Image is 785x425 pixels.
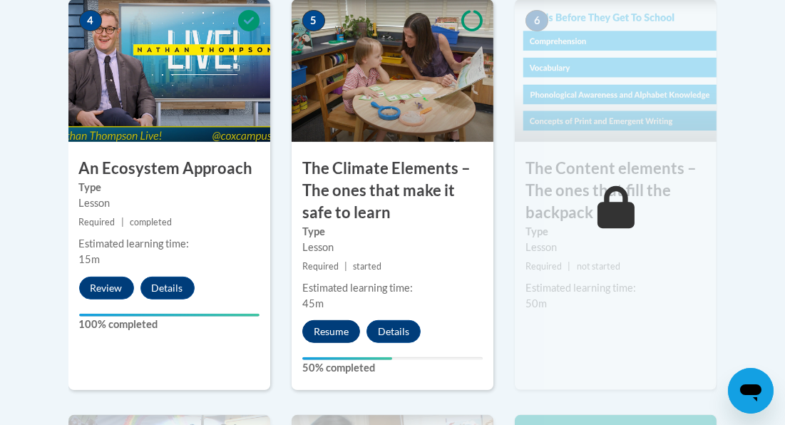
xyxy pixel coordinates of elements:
span: 15m [79,253,101,265]
button: Details [366,320,421,343]
span: 6 [525,10,548,31]
span: 5 [302,10,325,31]
label: 50% completed [302,360,483,376]
iframe: Button to launch messaging window [728,368,774,414]
div: Estimated learning time: [79,236,260,252]
h3: The Climate Elements – The ones that make it safe to learn [292,158,493,223]
span: Required [302,261,339,272]
span: Required [525,261,562,272]
h3: The Content elements – The ones that fill the backpack [515,158,717,223]
span: | [121,217,124,227]
span: not started [577,261,620,272]
label: Type [525,224,706,240]
label: Type [79,180,260,195]
button: Review [79,277,134,299]
span: | [344,261,347,272]
div: Your progress [79,314,260,317]
div: Estimated learning time: [525,280,706,296]
h3: An Ecosystem Approach [68,158,270,180]
button: Resume [302,320,360,343]
label: 100% completed [79,317,260,332]
button: Details [140,277,195,299]
span: | [568,261,570,272]
div: Your progress [302,357,393,360]
span: Required [79,217,116,227]
span: started [353,261,381,272]
label: Type [302,224,483,240]
div: Lesson [302,240,483,255]
span: 4 [79,10,102,31]
div: Lesson [79,195,260,211]
span: 50m [525,297,547,309]
div: Lesson [525,240,706,255]
span: completed [130,217,172,227]
div: Estimated learning time: [302,280,483,296]
span: 45m [302,297,324,309]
